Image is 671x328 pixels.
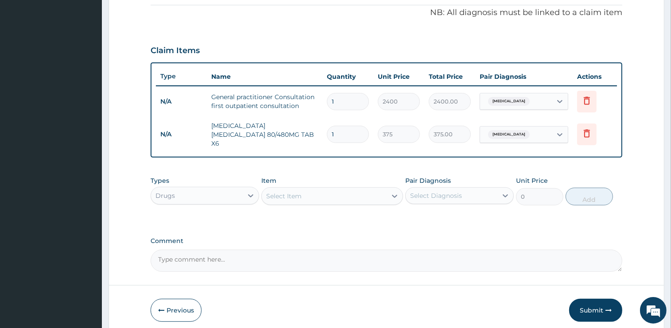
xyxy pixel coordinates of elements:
span: [MEDICAL_DATA] [488,130,530,139]
td: N/A [156,126,207,143]
div: Chat with us now [46,50,149,61]
h3: Claim Items [151,46,200,56]
th: Actions [573,68,617,85]
p: NB: All diagnosis must be linked to a claim item [151,7,622,19]
div: Select Diagnosis [410,191,462,200]
button: Add [566,188,613,205]
td: [MEDICAL_DATA] [MEDICAL_DATA] 80/480MG TAB X6 [207,117,322,152]
label: Types [151,177,169,185]
button: Previous [151,299,202,322]
button: Submit [569,299,622,322]
th: Unit Price [373,68,424,85]
th: Type [156,68,207,85]
th: Quantity [322,68,373,85]
span: We're online! [51,104,122,193]
label: Comment [151,237,622,245]
td: General practitioner Consultation first outpatient consultation [207,88,322,115]
img: d_794563401_company_1708531726252_794563401 [16,44,36,66]
td: N/A [156,93,207,110]
th: Total Price [424,68,475,85]
div: Drugs [155,191,175,200]
span: [MEDICAL_DATA] [488,97,530,106]
th: Name [207,68,322,85]
label: Unit Price [516,176,548,185]
th: Pair Diagnosis [475,68,573,85]
div: Select Item [266,192,302,201]
div: Minimize live chat window [145,4,167,26]
label: Pair Diagnosis [405,176,451,185]
textarea: Type your message and hit 'Enter' [4,227,169,258]
label: Item [261,176,276,185]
